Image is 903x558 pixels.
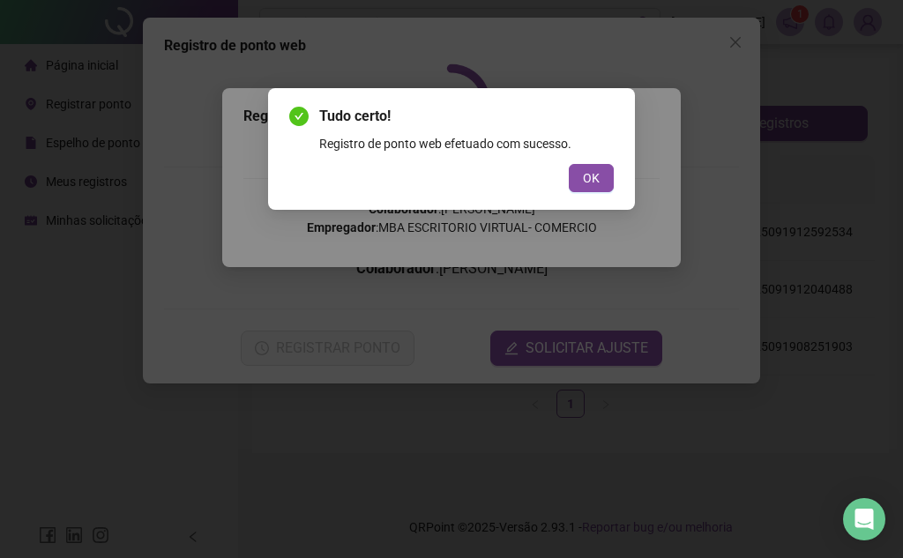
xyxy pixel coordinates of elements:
[843,498,885,540] div: Open Intercom Messenger
[583,168,600,188] span: OK
[319,134,614,153] div: Registro de ponto web efetuado com sucesso.
[569,164,614,192] button: OK
[289,107,309,126] span: check-circle
[319,106,614,127] span: Tudo certo!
